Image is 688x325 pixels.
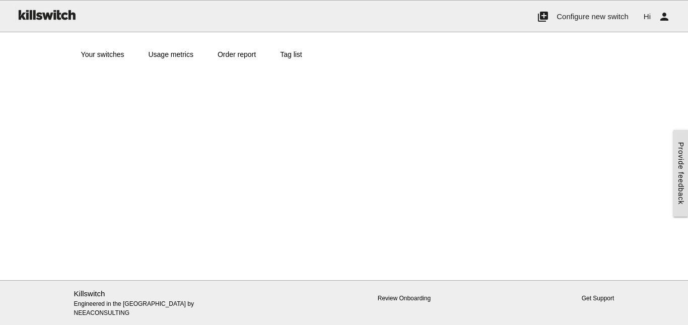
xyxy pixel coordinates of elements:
[74,288,247,318] p: Engineered in the [GEOGRAPHIC_DATA] by NEEACONSULTING
[15,1,78,29] img: ks-logo-black-160-b.png
[378,295,431,302] a: Review Onboarding
[644,12,651,21] span: Hi
[69,42,136,67] a: Your switches
[136,42,205,67] a: Usage metrics
[74,289,105,298] a: Killswitch
[658,1,670,33] i: person
[673,130,688,217] a: Provide feedback
[557,12,629,21] span: Configure new switch
[537,1,549,33] i: add_to_photos
[268,42,314,67] a: Tag list
[205,42,268,67] a: Order report
[582,295,614,302] a: Get Support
